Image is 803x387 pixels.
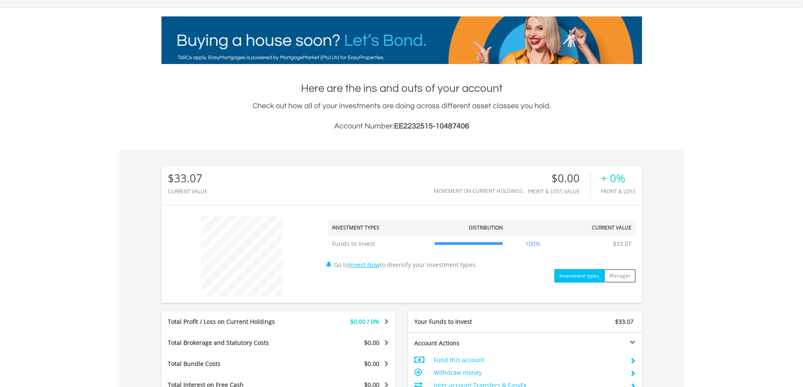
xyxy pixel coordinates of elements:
th: Current Value [559,220,636,235]
td: Fund this account [434,354,623,366]
button: Manager [604,269,636,283]
div: Total Brokerage and Statutory Costs [161,339,298,347]
div: Profit & Loss [601,189,636,194]
div: + 0% [601,172,636,184]
div: Total Profit / Loss on Current Holdings [161,318,298,326]
span: $33.07 [615,318,634,326]
div: Movement on Current Holdings: [434,188,524,194]
div: CURRENT VALUE [168,189,207,194]
span: EE2232515-10487406 [394,122,469,130]
span: $0.00 [364,360,379,368]
div: Your Funds to Invest [408,318,525,326]
h3: Account Number: [161,120,642,132]
div: Go to to diversify your investment types. [322,211,642,283]
a: Invest Now [349,261,380,269]
td: Withdraw money [434,366,623,379]
img: EasyMortage Promotion Banner [161,16,642,64]
td: 100% [507,235,559,252]
div: Total Bundle Costs [161,360,298,368]
div: Distribution [469,224,503,231]
td: $33.07 [609,235,636,252]
td: Funds to Invest [328,235,430,252]
div: Account Actions [408,339,525,347]
th: Investment Types [328,220,430,235]
div: $33.07 [168,172,207,184]
h1: Here are the ins and outs of your account [161,81,642,96]
span: $0.00 [364,339,379,347]
button: Investment types [554,269,604,283]
div: $0.00 [528,172,590,184]
div: Profit & Loss Value [528,189,590,194]
span: $0.00 / 0% [350,318,379,326]
div: Check out how all of your investments are doing across different asset classes you hold. [161,100,642,132]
